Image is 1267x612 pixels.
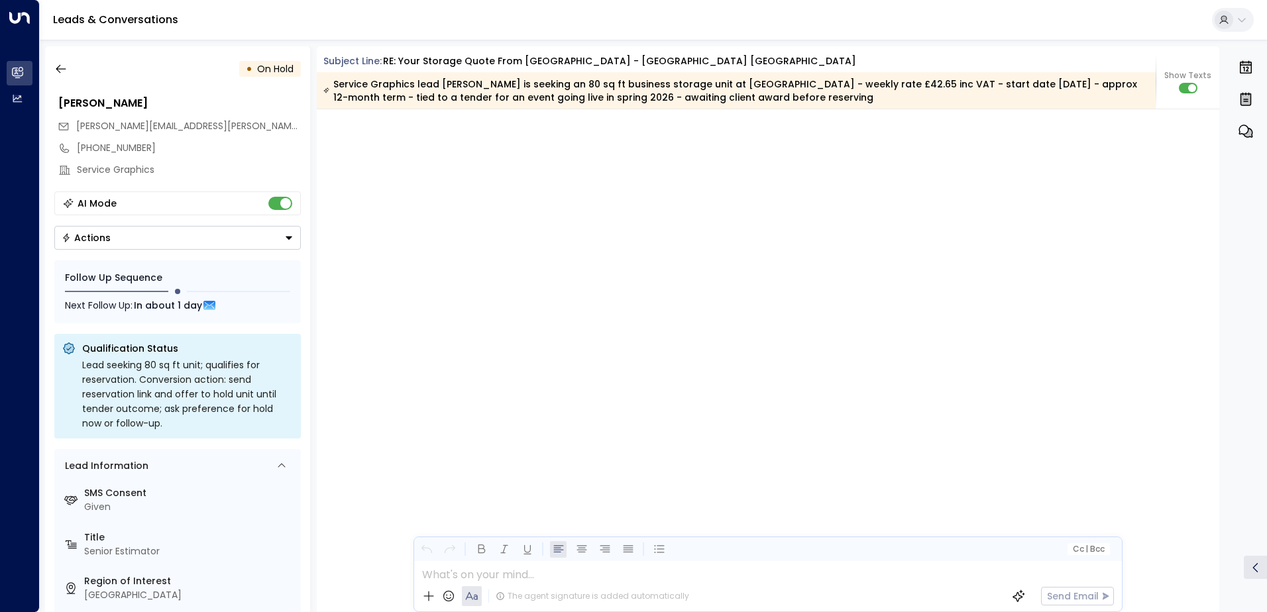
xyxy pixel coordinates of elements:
span: sean.terrett@servicegraphics.co.uk [76,119,301,133]
button: Cc|Bcc [1067,543,1109,556]
div: RE: Your storage quote from [GEOGRAPHIC_DATA] - [GEOGRAPHIC_DATA] [GEOGRAPHIC_DATA] [383,54,856,68]
div: Senior Estimator [84,544,296,558]
label: SMS Consent [84,486,296,500]
div: Service Graphics [77,163,301,177]
div: Follow Up Sequence [65,271,290,285]
div: Lead Information [60,459,148,473]
span: Show Texts [1164,70,1211,81]
span: Subject Line: [323,54,382,68]
div: Button group with a nested menu [54,226,301,250]
button: Undo [418,541,435,558]
div: [PERSON_NAME] [58,95,301,111]
div: Given [84,500,296,514]
label: Region of Interest [84,574,296,588]
button: Redo [441,541,458,558]
div: Lead seeking 80 sq ft unit; qualifies for reservation. Conversion action: send reservation link a... [82,358,293,431]
div: [PHONE_NUMBER] [77,141,301,155]
div: The agent signature is added automatically [496,590,689,602]
div: [GEOGRAPHIC_DATA] [84,588,296,602]
span: [PERSON_NAME][EMAIL_ADDRESS][PERSON_NAME][DOMAIN_NAME] [76,119,375,132]
span: In about 1 day [134,298,202,313]
button: Actions [54,226,301,250]
div: Service Graphics lead [PERSON_NAME] is seeking an 80 sq ft business storage unit at [GEOGRAPHIC_D... [323,77,1148,104]
span: | [1085,544,1088,554]
span: On Hold [257,62,294,76]
span: Cc Bcc [1072,544,1104,554]
div: AI Mode [78,197,117,210]
div: • [246,57,252,81]
p: Qualification Status [82,342,293,355]
div: Actions [62,232,111,244]
a: Leads & Conversations [53,12,178,27]
label: Title [84,531,296,544]
div: Next Follow Up: [65,298,290,313]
